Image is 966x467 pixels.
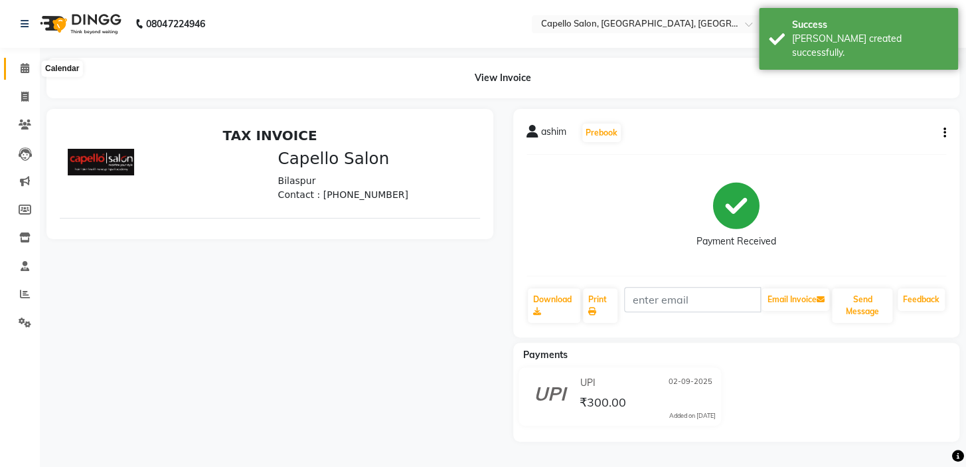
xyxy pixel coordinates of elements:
button: Prebook [582,124,621,142]
img: logo [34,5,125,43]
div: View Invoice [46,58,959,98]
a: Download [528,288,581,323]
span: UPI [580,376,595,390]
div: Success [792,18,948,32]
div: Added on [DATE] [669,411,716,420]
p: Bilaspur [218,52,413,66]
h2: TAX INVOICE [8,5,412,21]
a: Feedback [898,288,945,311]
button: Send Message [832,288,892,323]
input: enter email [624,287,761,312]
p: Contact : [PHONE_NUMBER] [218,66,413,80]
div: Bill created successfully. [792,32,948,60]
b: 08047224946 [146,5,204,43]
h3: Capello Salon [218,27,413,47]
button: Email Invoice [762,288,829,311]
span: ₹300.00 [579,395,625,413]
span: 02-09-2025 [669,376,712,390]
span: Payments [523,349,568,361]
div: Calendar [42,61,82,77]
a: Print [583,288,617,323]
span: ashim [541,125,566,143]
div: Payment Received [696,234,776,248]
